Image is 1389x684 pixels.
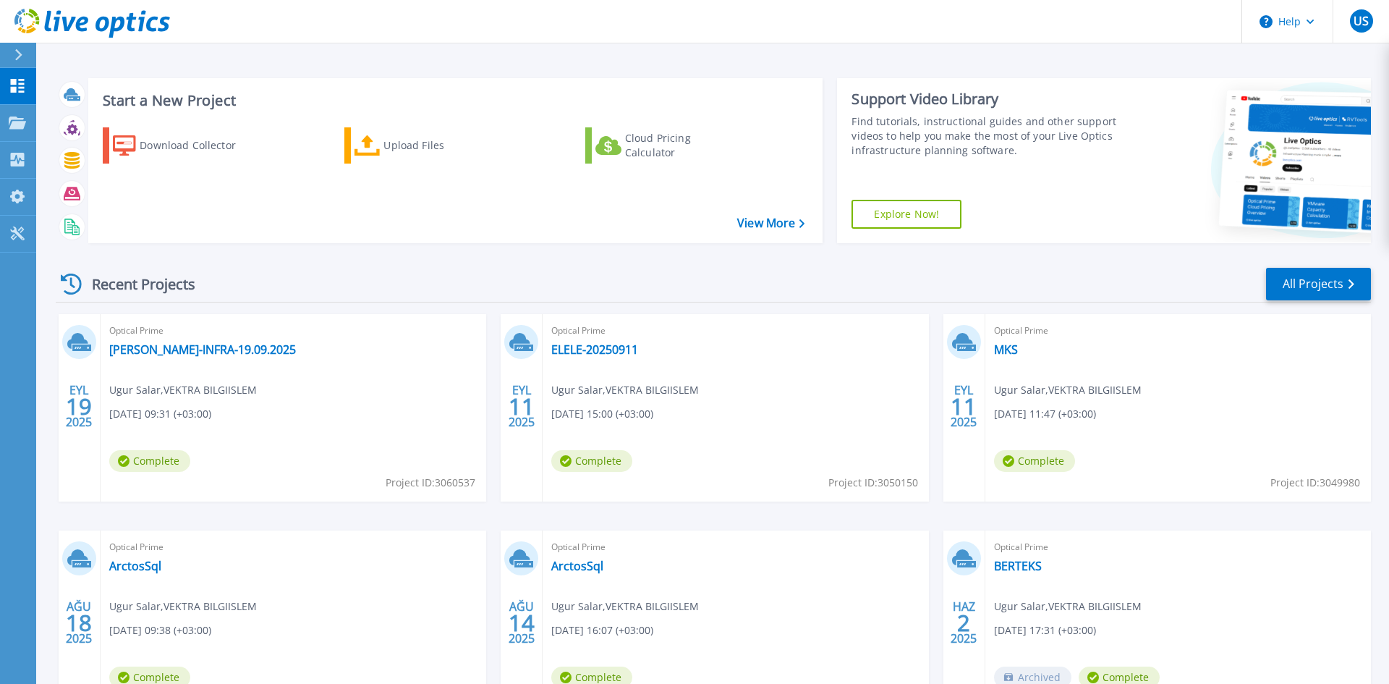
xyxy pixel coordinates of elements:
[109,599,257,615] span: Ugur Salar , VEKTRA BILGIISLEM
[851,90,1123,109] div: Support Video Library
[950,380,977,433] div: EYL 2025
[109,323,477,339] span: Optical Prime
[509,400,535,413] span: 11
[109,559,161,573] a: ArctosSql
[994,450,1075,472] span: Complete
[851,200,961,229] a: Explore Now!
[508,380,535,433] div: EYL 2025
[994,342,1018,357] a: MKS
[383,131,499,160] div: Upload Files
[994,599,1142,615] span: Ugur Salar , VEKTRA BILGIISLEM
[551,599,699,615] span: Ugur Salar , VEKTRA BILGIISLEM
[509,617,535,629] span: 14
[551,622,653,638] span: [DATE] 16:07 (+03:00)
[109,406,211,422] span: [DATE] 09:31 (+03:00)
[140,131,255,160] div: Download Collector
[386,475,475,491] span: Project ID: 3060537
[737,216,804,230] a: View More
[994,382,1142,398] span: Ugur Salar , VEKTRA BILGIISLEM
[551,559,603,573] a: ArctosSql
[551,342,638,357] a: ELELE-20250911
[994,622,1096,638] span: [DATE] 17:31 (+03:00)
[1270,475,1360,491] span: Project ID: 3049980
[65,596,93,649] div: AĞU 2025
[994,539,1362,555] span: Optical Prime
[508,596,535,649] div: AĞU 2025
[1266,268,1371,300] a: All Projects
[66,400,92,413] span: 19
[109,539,477,555] span: Optical Prime
[551,406,653,422] span: [DATE] 15:00 (+03:00)
[585,127,747,164] a: Cloud Pricing Calculator
[56,266,215,302] div: Recent Projects
[65,380,93,433] div: EYL 2025
[551,539,919,555] span: Optical Prime
[1354,15,1369,27] span: US
[994,323,1362,339] span: Optical Prime
[828,475,918,491] span: Project ID: 3050150
[551,382,699,398] span: Ugur Salar , VEKTRA BILGIISLEM
[994,559,1042,573] a: BERTEKS
[109,382,257,398] span: Ugur Salar , VEKTRA BILGIISLEM
[109,622,211,638] span: [DATE] 09:38 (+03:00)
[344,127,506,164] a: Upload Files
[103,93,804,109] h3: Start a New Project
[950,596,977,649] div: HAZ 2025
[66,617,92,629] span: 18
[551,450,632,472] span: Complete
[951,400,977,413] span: 11
[109,450,190,472] span: Complete
[994,406,1096,422] span: [DATE] 11:47 (+03:00)
[109,342,296,357] a: [PERSON_NAME]-INFRA-19.09.2025
[551,323,919,339] span: Optical Prime
[851,114,1123,158] div: Find tutorials, instructional guides and other support videos to help you make the most of your L...
[103,127,264,164] a: Download Collector
[957,617,970,629] span: 2
[625,131,741,160] div: Cloud Pricing Calculator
